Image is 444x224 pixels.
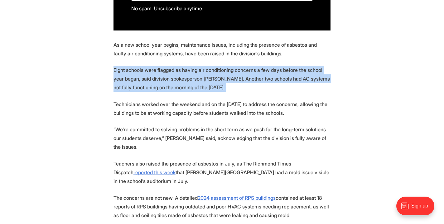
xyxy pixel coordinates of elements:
p: As a new school year begins, maintenance issues, including the presence of asbestos and faulty ai... [113,40,331,58]
a: reported this week [133,169,176,175]
a: 2024 assessment of RPS buildings [198,195,276,201]
span: No spam. Unsubscribe anytime. [131,5,203,12]
iframe: portal-trigger [391,194,444,224]
p: The concerns are not new. A detailed contained at least 18 reports of RPS buildings having outdat... [113,194,331,220]
p: Teachers also raised the presence of asbestos in July, as The Richmond Times Dispatch that [PERSO... [113,159,331,185]
p: “We're committed to solving problems in the short term as we push for the long-term solutions our... [113,125,331,151]
p: Eight schools were flagged as having air conditioning concerns a few days before the school year ... [113,66,331,92]
p: Technicians worked over the weekend and on the [DATE] to address the concerns, allowing the build... [113,100,331,117]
